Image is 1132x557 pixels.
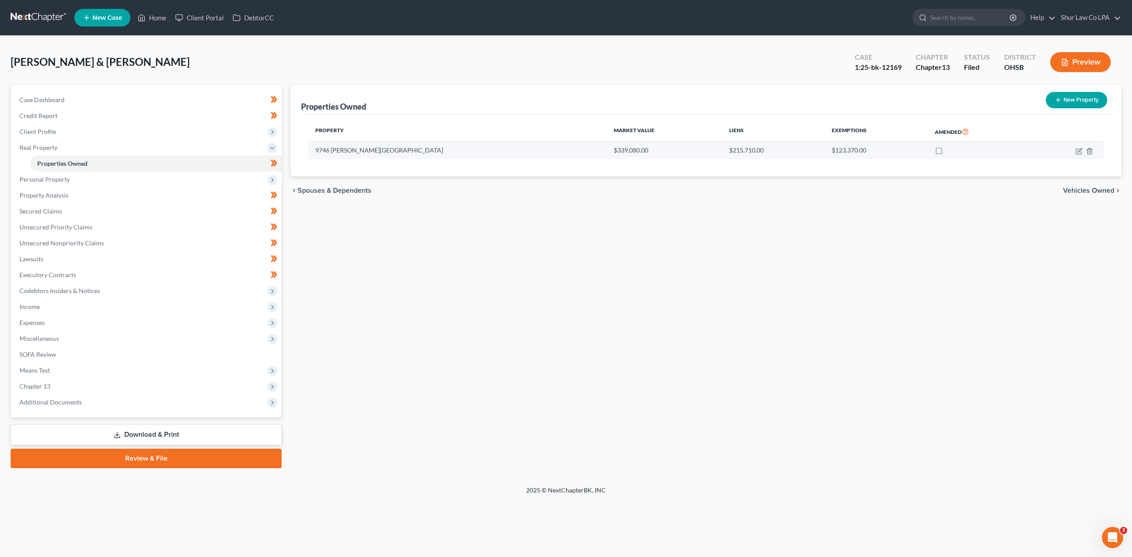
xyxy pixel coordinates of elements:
th: Property [308,122,607,142]
span: Secured Claims [19,207,62,215]
a: Download & Print [11,424,282,445]
a: Properties Owned [30,156,282,172]
a: Property Analysis [12,187,282,203]
span: Credit Report [19,112,57,119]
span: Means Test [19,366,50,374]
iframe: Intercom live chat [1102,527,1123,548]
button: Preview [1050,52,1111,72]
button: New Property [1046,92,1107,108]
td: $215,710.00 [722,142,824,159]
span: [PERSON_NAME] & [PERSON_NAME] [11,55,190,68]
a: DebtorCC [228,10,278,26]
div: Filed [964,62,990,72]
a: Lawsuits [12,251,282,267]
span: New Case [92,15,122,21]
a: Unsecured Priority Claims [12,219,282,235]
span: Property Analysis [19,191,69,199]
a: Executory Contracts [12,267,282,283]
a: Help [1026,10,1056,26]
span: Spouses & Dependents [298,187,371,194]
span: Chapter 13 [19,382,50,390]
div: 1:25-bk-12169 [855,62,902,72]
span: Vehicles Owned [1063,187,1114,194]
span: Expenses [19,319,45,326]
input: Search by name... [930,9,1011,26]
span: Real Property [19,144,57,151]
span: Lawsuits [19,255,43,263]
i: chevron_right [1114,187,1121,194]
td: 9746 [PERSON_NAME][GEOGRAPHIC_DATA] [308,142,607,159]
a: Review & File [11,449,282,468]
div: District [1004,52,1036,62]
span: Codebtors Insiders & Notices [19,287,100,294]
i: chevron_left [291,187,298,194]
a: Credit Report [12,108,282,124]
span: SOFA Review [19,351,56,358]
span: Executory Contracts [19,271,76,278]
span: Income [19,303,40,310]
a: Client Portal [171,10,228,26]
div: Status [964,52,990,62]
span: 3 [1120,527,1127,534]
span: Personal Property [19,175,70,183]
a: Case Dashboard [12,92,282,108]
div: 2025 © NextChapterBK, INC [314,486,818,502]
span: Miscellaneous [19,335,59,342]
div: Chapter [916,52,950,62]
a: Secured Claims [12,203,282,219]
th: Amended [928,122,1029,142]
th: Liens [722,122,824,142]
div: OHSB [1004,62,1036,72]
span: Additional Documents [19,398,82,406]
button: Vehicles Owned chevron_right [1063,187,1121,194]
a: SOFA Review [12,347,282,362]
th: Market Value [607,122,722,142]
a: Unsecured Nonpriority Claims [12,235,282,251]
span: Case Dashboard [19,96,65,103]
th: Exemptions [825,122,928,142]
span: Properties Owned [37,160,88,167]
a: Home [133,10,171,26]
a: Shur Law Co LPA [1056,10,1121,26]
span: Unsecured Nonpriority Claims [19,239,104,247]
div: Properties Owned [301,101,366,112]
div: Case [855,52,902,62]
span: Client Profile [19,128,56,135]
span: 13 [942,63,950,71]
td: $339,080.00 [607,142,722,159]
div: Chapter [916,62,950,72]
span: Unsecured Priority Claims [19,223,92,231]
td: $123,370.00 [825,142,928,159]
button: chevron_left Spouses & Dependents [291,187,371,194]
